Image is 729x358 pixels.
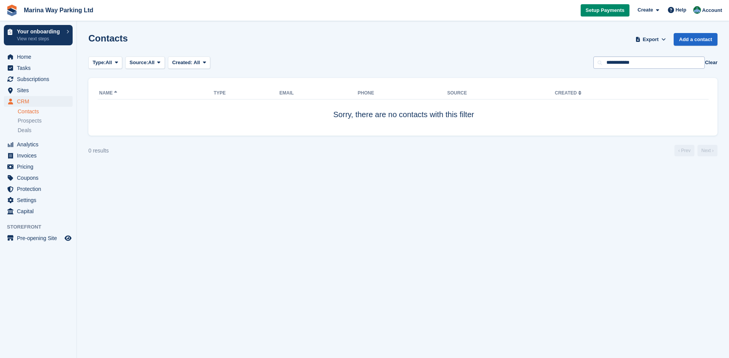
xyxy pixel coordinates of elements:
nav: Page [673,145,719,156]
a: menu [4,233,73,244]
span: Type: [93,59,106,66]
th: Type [214,87,279,99]
a: Add a contact [674,33,717,46]
a: Contacts [18,108,73,115]
span: Capital [17,206,63,217]
span: Prospects [18,117,42,124]
span: Protection [17,184,63,194]
a: Setup Payments [581,4,629,17]
a: menu [4,150,73,161]
a: menu [4,184,73,194]
a: Deals [18,126,73,134]
th: Source [447,87,555,99]
p: Your onboarding [17,29,63,34]
span: CRM [17,96,63,107]
span: All [148,59,155,66]
img: stora-icon-8386f47178a22dfd0bd8f6a31ec36ba5ce8667c1dd55bd0f319d3a0aa187defe.svg [6,5,18,16]
h1: Contacts [88,33,128,43]
button: Clear [705,59,717,66]
a: Created [555,90,583,96]
button: Source: All [125,56,165,69]
a: Your onboarding View next steps [4,25,73,45]
button: Type: All [88,56,122,69]
span: Sorry, there are no contacts with this filter [333,110,474,119]
span: All [194,60,200,65]
a: Preview store [63,234,73,243]
span: Settings [17,195,63,206]
th: Email [279,87,358,99]
span: Pre-opening Site [17,233,63,244]
span: Source: [130,59,148,66]
a: Prospects [18,117,73,125]
span: Sites [17,85,63,96]
span: Storefront [7,223,76,231]
a: Name [99,90,119,96]
span: Analytics [17,139,63,150]
a: menu [4,195,73,206]
a: menu [4,206,73,217]
div: 0 results [88,147,109,155]
th: Phone [358,87,447,99]
span: Coupons [17,172,63,183]
span: Home [17,51,63,62]
button: Export [634,33,668,46]
a: menu [4,96,73,107]
span: Pricing [17,161,63,172]
p: View next steps [17,35,63,42]
span: Account [702,7,722,14]
span: Create [638,6,653,14]
span: Help [676,6,686,14]
span: Invoices [17,150,63,161]
span: Tasks [17,63,63,73]
span: Created: [172,60,193,65]
a: menu [4,161,73,172]
a: menu [4,139,73,150]
a: Next [697,145,717,156]
span: All [106,59,112,66]
a: menu [4,172,73,183]
a: Marina Way Parking Ltd [21,4,96,17]
a: Previous [674,145,694,156]
span: Export [643,36,659,43]
span: Setup Payments [586,7,624,14]
img: Paul Lewis [693,6,701,14]
button: Created: All [168,56,210,69]
span: Deals [18,127,32,134]
a: menu [4,51,73,62]
a: menu [4,63,73,73]
a: menu [4,85,73,96]
a: menu [4,74,73,85]
span: Subscriptions [17,74,63,85]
